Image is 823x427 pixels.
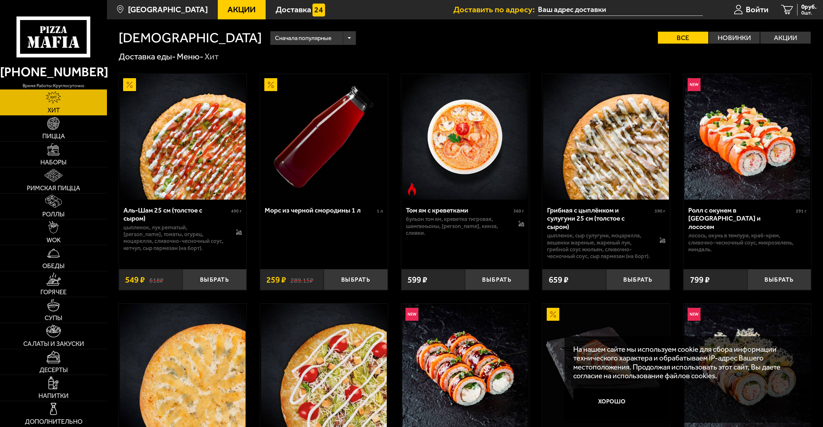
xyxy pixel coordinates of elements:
img: Новинка [406,308,418,321]
span: Хит [47,107,60,114]
span: Доставка [276,5,311,14]
span: 0 руб. [801,4,817,10]
s: 289.15 ₽ [290,276,313,284]
a: Грибная с цыплёнком и сулугуни 25 см (толстое с сыром) [542,74,670,200]
img: Акционный [264,78,277,91]
button: Выбрать [324,269,388,290]
span: [GEOGRAPHIC_DATA] [128,5,208,14]
span: 291 г [796,208,807,214]
img: 15daf4d41897b9f0e9f617042186c801.svg [312,4,325,16]
span: 490 г [231,208,242,214]
span: 259 ₽ [266,276,286,284]
span: Салаты и закуски [23,341,84,347]
span: Десерты [39,367,68,373]
span: 360 г [513,208,524,214]
div: Ролл с окунем в [GEOGRAPHIC_DATA] и лососем [688,206,794,231]
button: Выбрать [747,269,811,290]
span: 590 г [655,208,665,214]
span: 599 ₽ [407,276,427,284]
img: Грибная с цыплёнком и сулугуни 25 см (толстое с сыром) [543,74,669,200]
span: Наборы [40,159,67,166]
img: Аль-Шам 25 см (толстое с сыром) [120,74,246,200]
label: Все [658,32,709,44]
label: Акции [760,32,811,44]
div: Грибная с цыплёнком и сулугуни 25 см (толстое с сыром) [547,206,653,231]
p: лосось, окунь в темпуре, краб-крем, сливочно-чесночный соус, микрозелень, миндаль. [688,232,807,253]
img: Акционный [123,78,136,91]
span: Пицца [42,133,65,140]
a: АкционныйМорс из черной смородины 1 л [260,74,388,200]
button: Выбрать [465,269,529,290]
span: Супы [45,315,62,321]
button: Хорошо [573,389,650,414]
img: Ролл с окунем в темпуре и лососем [684,74,810,200]
span: Акции [227,5,256,14]
div: Аль-Шам 25 см (толстое с сыром) [123,206,229,223]
img: Новинка [688,308,701,321]
span: Войти [746,5,768,14]
img: Острое блюдо [406,182,418,195]
label: Новинки [709,32,760,44]
a: НовинкаРолл с окунем в темпуре и лососем [683,74,811,200]
div: Том ям с креветками [406,206,512,214]
p: бульон том ям, креветка тигровая, шампиньоны, [PERSON_NAME], кинза, сливки. [406,216,510,236]
img: Новинка [688,78,701,91]
img: Морс из черной смородины 1 л [261,74,387,200]
a: Доставка еды- [119,51,176,62]
span: Роллы [42,211,65,218]
button: Выбрать [606,269,670,290]
a: Острое блюдоТом ям с креветками [401,74,529,200]
span: Доставить по адресу: [453,5,538,14]
span: 1 л [377,208,383,214]
span: Дополнительно [25,419,82,425]
p: цыпленок, лук репчатый, [PERSON_NAME], томаты, огурец, моцарелла, сливочно-чесночный соус, кетчуп... [123,224,227,252]
span: 659 ₽ [549,276,568,284]
span: 0 шт. [801,10,817,16]
span: Горячее [40,289,67,296]
span: Сначала популярные [275,30,332,46]
span: Обеды [42,263,65,269]
p: На нашем сайте мы используем cookie для сбора информации технического характера и обрабатываем IP... [573,345,799,380]
img: Том ям с креветками [402,74,528,200]
div: Морс из черной смородины 1 л [265,206,375,214]
span: WOK [47,237,61,244]
div: Хит [205,51,219,62]
p: цыпленок, сыр сулугуни, моцарелла, вешенки жареные, жареный лук, грибной соус Жюльен, сливочно-че... [547,232,651,260]
a: Меню- [177,51,204,62]
input: Ваш адрес доставки [538,4,702,16]
img: Акционный [547,308,560,321]
span: 549 ₽ [125,276,145,284]
button: Выбрать [183,269,247,290]
h1: [DEMOGRAPHIC_DATA] [119,31,262,45]
s: 618 ₽ [149,276,164,284]
span: Римская пицца [27,185,80,192]
span: Напитки [38,393,69,399]
span: 799 ₽ [690,276,710,284]
a: АкционныйАль-Шам 25 см (толстое с сыром) [119,74,247,200]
